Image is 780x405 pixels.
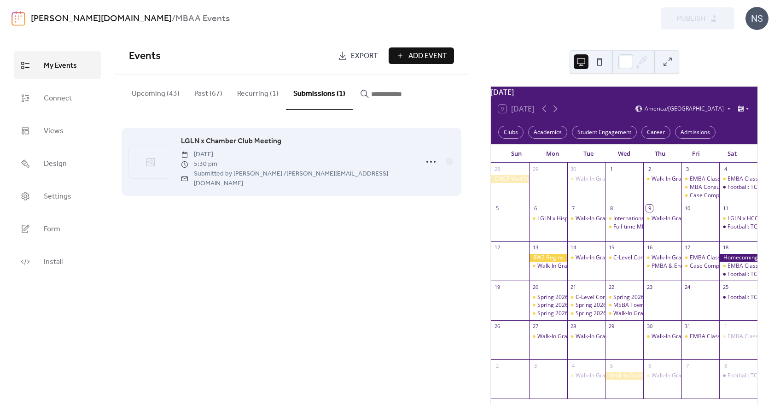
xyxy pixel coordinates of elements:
div: Football: TCU vs CU [728,183,778,191]
div: Walk-In Graduate Advising (Virtual) [567,333,605,340]
div: Walk-In Graduate Advising (Virtual) [643,254,681,262]
a: [PERSON_NAME][DOMAIN_NAME] [31,10,172,28]
div: 2 [494,362,501,369]
div: Football: TCU at WVU [719,293,757,301]
span: 5:30 pm [181,159,413,169]
div: Admissions [675,126,716,139]
button: Past (67) [187,75,230,109]
div: Case Competition Workshop [681,192,720,200]
div: Homecoming [719,254,757,262]
div: Case Competition Workshop [690,192,763,200]
div: Football: TCU vs ISU [719,372,757,380]
div: Student Engagement [572,126,637,139]
div: C-Level Confidential with [PERSON_NAME] [576,293,683,301]
div: 31 [684,323,691,330]
button: Submissions (1) [286,75,353,110]
div: 6 [532,205,539,211]
div: Sun [498,145,534,163]
div: Spring 2026 Enrollment Info Sessions (1st YR Full Time MBA ) [605,293,643,301]
button: Add Event [389,47,454,64]
div: 19 [494,283,501,290]
span: Events [129,46,161,66]
div: Walk-In Graduate Advising (In-Person) [605,372,643,380]
a: Install [14,247,101,276]
div: 25 [722,283,729,290]
a: Settings [14,182,101,210]
div: International Prospective Student Full-time MBA Virtual Info Session [605,215,643,223]
div: 16 [646,244,653,251]
a: LGLN x Chamber Club Meeting [181,135,281,147]
div: 1 [722,323,729,330]
div: Walk-In Graduate Advising (In-Person) [529,333,567,340]
div: LGLN x HCC Main St. Data Collection [719,215,757,223]
div: 21 [570,283,577,290]
div: 20 [532,283,539,290]
span: Submitted by [PERSON_NAME] / [PERSON_NAME][EMAIL_ADDRESS][DOMAIN_NAME] [181,169,413,188]
div: Walk-In Graduate Advising (Virtual) [643,215,681,223]
div: Walk-In Graduate Advising (Virtual) [643,372,681,380]
div: Football: TCU vs CU [719,183,757,191]
div: 30 [646,323,653,330]
div: CMCF Wall Street Prep [491,175,529,183]
div: Football: TCU vs ISU [728,372,779,380]
div: Walk-In Graduate Advising (Virtual) [652,372,741,380]
div: 8 [722,362,729,369]
div: 8 [608,205,615,211]
div: Football: TCU vs KSU [719,223,757,231]
div: EMBA Class Weekend [690,175,746,183]
div: EMBA Class Weekend [690,333,746,340]
div: Spring 2026 Enrollment Info Session: (In-Person PMBAs Spring '25 and Fall '24 and ACCP Sum '24 & ... [529,293,567,301]
div: MSBA Townhall and Enrollment Info Session [613,301,726,309]
div: 1 [608,165,615,172]
div: 17 [684,244,691,251]
div: Walk-In Graduate Advising (Virtual) [652,215,741,223]
div: Spring 2026 Enrolllment Info sessions (Online PMBAs Fall '24 and Spring '25 & Accelerated PMBAs S... [529,310,567,317]
div: 10 [684,205,691,211]
div: Football: TCU vs BU [728,270,778,278]
div: 29 [608,323,615,330]
div: 28 [570,323,577,330]
span: Settings [44,189,71,204]
div: LGLN x Hispanic Chamber Main St. Project [537,215,646,223]
button: Upcoming (43) [124,75,187,109]
div: Football: TCU vs BU [719,270,757,278]
a: My Events [14,51,101,79]
div: Spring 2026 Enrollment Info sessions (Online PMBAs Fall '25 and Energy MBA '25) [567,301,605,309]
div: NS [745,7,768,30]
div: Wed [606,145,642,163]
div: 14 [570,244,577,251]
div: LGLN x Hispanic Chamber Main St. Project [529,215,567,223]
span: Add Event [408,51,447,62]
div: 23 [646,283,653,290]
div: Walk-In Graduate Advising (Virtual) [576,215,665,223]
div: Tue [570,145,606,163]
span: Install [44,255,63,269]
div: 11 [722,205,729,211]
span: Export [351,51,378,62]
span: Connect [44,91,72,106]
span: Views [44,124,64,138]
div: 28 [494,165,501,172]
img: logo [12,11,25,26]
div: Walk-In Graduate Advising (Virtual) [567,254,605,262]
div: 5 [494,205,501,211]
div: Walk-In Graduate Advising (Virtual) [643,333,681,340]
div: Walk-In Graduate Advising (Virtual) [576,175,665,183]
a: Views [14,117,101,145]
div: Walk-In Graduate Advising (In-Person) [537,333,634,340]
div: 9 [646,205,653,211]
div: Academics [528,126,567,139]
div: PMBA & Energy Students, Alumni, and Prospects Happy Hour [643,262,681,270]
b: / [172,10,175,28]
div: MBA Consulting Club Panel [681,183,720,191]
div: 7 [570,205,577,211]
div: Career [641,126,670,139]
div: Walk-In Graduate Advising (In-Preson) [605,310,643,317]
div: Walk-In Graduate Advising (Virtual) [643,175,681,183]
div: 8W2 Begins [529,254,567,262]
div: 3 [684,165,691,172]
div: Walk-In Graduate Advising (Virtual) [567,372,605,380]
div: 5 [608,362,615,369]
div: Walk-In Graduate Advising (In-Preson) [529,262,567,270]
